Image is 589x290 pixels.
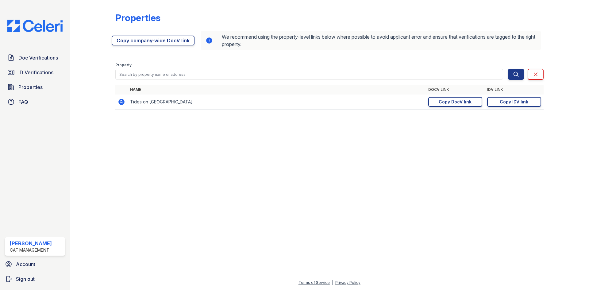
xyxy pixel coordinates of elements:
a: Account [2,258,67,270]
div: We recommend using the property-level links below where possible to avoid applicant error and ens... [201,31,541,50]
td: Tides on [GEOGRAPHIC_DATA] [128,95,426,110]
a: Copy IDV link [487,97,541,107]
a: ID Verifications [5,66,65,79]
label: Property [115,63,132,68]
div: [PERSON_NAME] [10,240,52,247]
th: IDV Link [485,85,544,95]
span: ID Verifications [18,69,53,76]
div: CAF Management [10,247,52,253]
div: Properties [115,12,160,23]
span: FAQ [18,98,28,106]
a: Copy DocV link [428,97,482,107]
a: Terms of Service [298,280,330,285]
th: Name [128,85,426,95]
span: Account [16,261,35,268]
div: | [332,280,333,285]
span: Properties [18,83,43,91]
a: Copy company-wide DocV link [112,36,194,45]
a: Sign out [2,273,67,285]
a: Properties [5,81,65,93]
div: Copy DocV link [439,99,472,105]
span: Sign out [16,275,35,283]
div: Copy IDV link [500,99,528,105]
span: Doc Verifications [18,54,58,61]
th: DocV Link [426,85,485,95]
img: CE_Logo_Blue-a8612792a0a2168367f1c8372b55b34899dd931a85d93a1a3d3e32e68fde9ad4.png [2,20,67,32]
input: Search by property name or address [115,69,503,80]
a: Doc Verifications [5,52,65,64]
a: Privacy Policy [335,280,360,285]
a: FAQ [5,96,65,108]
